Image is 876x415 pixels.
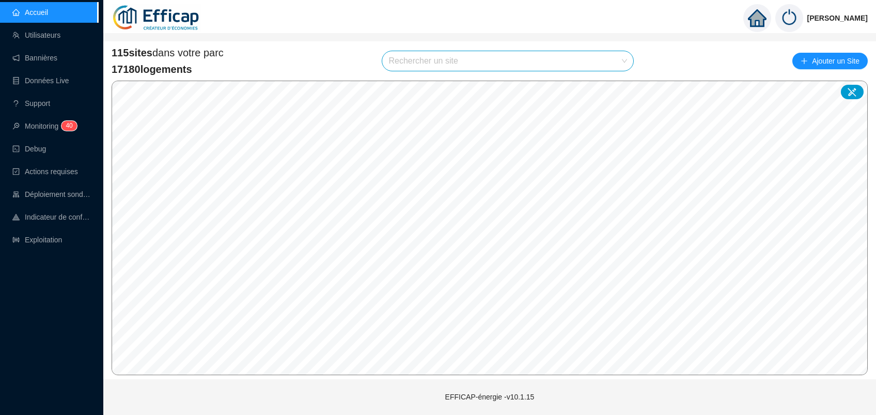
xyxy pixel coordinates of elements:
[801,57,808,65] span: plus
[61,121,76,131] sup: 40
[112,81,867,375] canvas: Map
[12,54,57,62] a: notificationBannières
[12,8,48,17] a: homeAccueil
[792,53,868,69] button: Ajouter un Site
[12,213,91,221] a: heat-mapIndicateur de confort
[812,54,859,68] span: Ajouter un Site
[445,393,535,401] span: EFFICAP-énergie - v10.1.15
[12,236,62,244] a: slidersExploitation
[66,122,69,129] span: 4
[112,62,224,76] span: 17180 logements
[748,9,766,27] span: home
[69,122,73,129] span: 0
[12,168,20,175] span: check-square
[12,99,50,107] a: questionSupport
[112,47,152,58] span: 115 sites
[807,2,868,35] span: [PERSON_NAME]
[12,190,91,198] a: clusterDéploiement sondes
[12,122,74,130] a: monitorMonitoring40
[112,45,224,60] span: dans votre parc
[12,31,60,39] a: teamUtilisateurs
[12,145,46,153] a: codeDebug
[25,167,78,176] span: Actions requises
[12,76,69,85] a: databaseDonnées Live
[775,4,803,32] img: power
